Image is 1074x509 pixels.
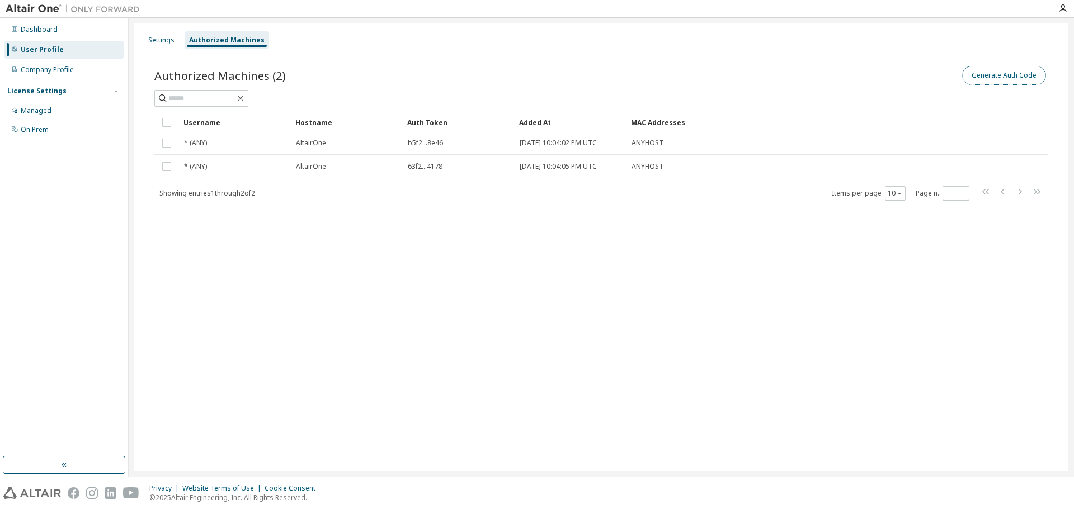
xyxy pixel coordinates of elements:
img: linkedin.svg [105,487,116,499]
div: User Profile [21,45,64,54]
img: instagram.svg [86,487,98,499]
button: Generate Auth Code [962,66,1046,85]
button: 10 [888,189,903,198]
img: facebook.svg [68,487,79,499]
p: © 2025 Altair Engineering, Inc. All Rights Reserved. [149,493,322,502]
span: Items per page [832,186,906,201]
span: [DATE] 10:04:05 PM UTC [520,162,597,171]
div: Settings [148,36,175,45]
img: altair_logo.svg [3,487,61,499]
span: * (ANY) [184,162,207,171]
img: youtube.svg [123,487,139,499]
div: Authorized Machines [189,36,265,45]
span: b5f2...8e46 [408,139,443,148]
span: ANYHOST [632,139,663,148]
span: Authorized Machines (2) [154,68,286,83]
div: Added At [519,113,622,131]
div: Username [183,113,286,131]
div: Dashboard [21,25,58,34]
span: [DATE] 10:04:02 PM UTC [520,139,597,148]
div: Website Terms of Use [182,484,265,493]
span: AltairOne [296,162,326,171]
div: On Prem [21,125,49,134]
div: License Settings [7,87,67,96]
div: Privacy [149,484,182,493]
div: Hostname [295,113,398,131]
span: 63f2...4178 [408,162,442,171]
div: Managed [21,106,51,115]
div: Company Profile [21,65,74,74]
span: Page n. [916,186,969,201]
div: Cookie Consent [265,484,322,493]
span: Showing entries 1 through 2 of 2 [159,188,255,198]
div: Auth Token [407,113,510,131]
span: ANYHOST [632,162,663,171]
span: * (ANY) [184,139,207,148]
span: AltairOne [296,139,326,148]
img: Altair One [6,3,145,15]
div: MAC Addresses [631,113,931,131]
